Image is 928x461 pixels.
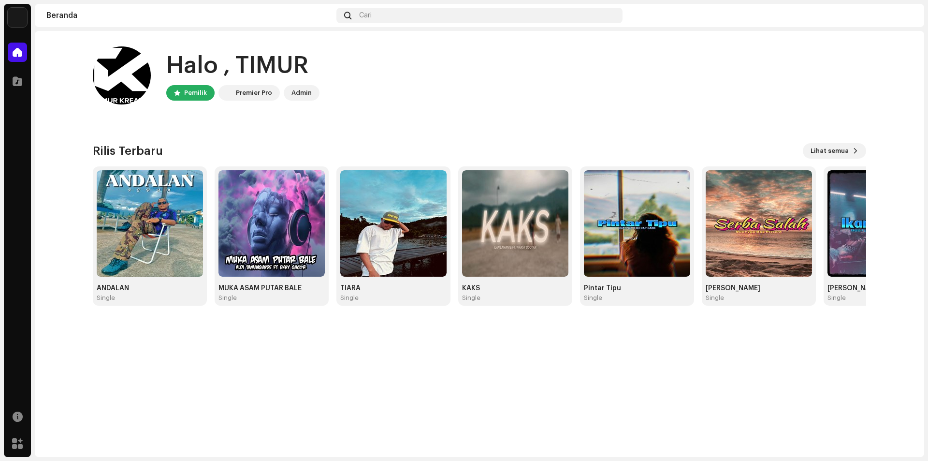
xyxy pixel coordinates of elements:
[584,294,602,302] div: Single
[46,12,333,19] div: Beranda
[166,50,319,81] div: Halo , TIMUR
[218,284,325,292] div: MUKA ASAM PUTAR BALE
[93,143,163,159] h3: Rilis Terbaru
[462,170,568,277] img: f7d59d71-eb42-4827-9a02-45b5feac2585
[462,284,568,292] div: KAKS
[359,12,372,19] span: Cari
[803,143,866,159] button: Lihat semua
[184,87,207,99] div: Pemilik
[97,170,203,277] img: b0ac0e31-dd6e-412d-9b55-cda630d45439
[706,170,812,277] img: fc3e0a17-66d8-4f11-b4e1-3080faf28ec8
[706,284,812,292] div: [PERSON_NAME]
[897,8,913,23] img: 52ab5328-b78f-4c7e-9985-f4e18014b1f7
[340,284,447,292] div: TIARA
[8,8,27,27] img: 64f15ab7-a28a-4bb5-a164-82594ec98160
[706,294,724,302] div: Single
[340,294,359,302] div: Single
[340,170,447,277] img: 0668b35e-8e0e-40ab-a02a-cbe67a6a8946
[218,170,325,277] img: a1ba9c8b-037e-41c5-aa9f-56b0d9fe5763
[97,294,115,302] div: Single
[97,284,203,292] div: ANDALAN
[584,170,690,277] img: 688d2e02-2404-4940-9b71-2182d2009b55
[291,87,312,99] div: Admin
[827,294,846,302] div: Single
[584,284,690,292] div: Pintar Tipu
[462,294,480,302] div: Single
[220,87,232,99] img: 64f15ab7-a28a-4bb5-a164-82594ec98160
[811,141,849,161] span: Lihat semua
[93,46,151,104] img: 52ab5328-b78f-4c7e-9985-f4e18014b1f7
[236,87,272,99] div: Premier Pro
[218,294,237,302] div: Single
